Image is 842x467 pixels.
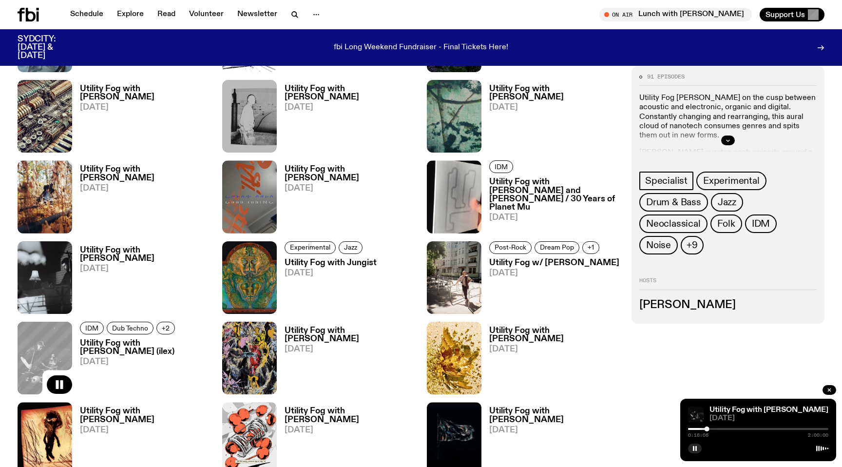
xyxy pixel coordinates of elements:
[489,241,532,254] a: Post-Rock
[18,160,72,233] img: Cover for billy woods' album Golliwog
[72,339,210,394] a: Utility Fog with [PERSON_NAME] (ilex)[DATE]
[582,241,599,254] button: +1
[696,172,766,190] a: Experimental
[489,85,620,101] h3: Utility Fog with [PERSON_NAME]
[639,299,817,310] h3: [PERSON_NAME]
[489,259,619,267] h3: Utility Fog w/ [PERSON_NAME]
[285,165,415,182] h3: Utility Fog with [PERSON_NAME]
[80,165,210,182] h3: Utility Fog with [PERSON_NAME]
[646,218,701,229] span: Neoclassical
[489,103,620,112] span: [DATE]
[639,236,678,254] a: Noise
[540,244,574,251] span: Dream Pop
[285,103,415,112] span: [DATE]
[599,8,752,21] button: On AirLunch with [PERSON_NAME]
[481,178,620,233] a: Utility Fog with [PERSON_NAME] and [PERSON_NAME] / 30 Years of Planet Mu[DATE]
[72,85,210,153] a: Utility Fog with [PERSON_NAME][DATE]
[646,240,671,251] span: Noise
[111,8,150,21] a: Explore
[277,85,415,153] a: Utility Fog with [PERSON_NAME][DATE]
[80,85,210,101] h3: Utility Fog with [PERSON_NAME]
[285,85,415,101] h3: Utility Fog with [PERSON_NAME]
[344,244,357,251] span: Jazz
[489,407,620,424] h3: Utility Fog with [PERSON_NAME]
[646,197,701,208] span: Drum & Bass
[703,175,760,186] span: Experimental
[639,278,817,290] h2: Hosts
[112,324,148,331] span: Dub Techno
[765,10,805,19] span: Support Us
[72,246,210,314] a: Utility Fog with [PERSON_NAME][DATE]
[489,160,513,173] a: IDM
[808,433,828,438] span: 2:00:00
[80,103,210,112] span: [DATE]
[285,259,377,267] h3: Utility Fog with Jungist
[717,218,735,229] span: Folk
[481,259,619,314] a: Utility Fog w/ [PERSON_NAME][DATE]
[80,322,104,334] a: IDM
[711,193,743,212] a: Jazz
[290,244,330,251] span: Experimental
[285,407,415,424] h3: Utility Fog with [PERSON_NAME]
[80,426,210,434] span: [DATE]
[277,327,415,394] a: Utility Fog with [PERSON_NAME][DATE]
[495,244,526,251] span: Post-Rock
[156,322,175,334] button: +2
[489,327,620,343] h3: Utility Fog with [PERSON_NAME]
[277,165,415,233] a: Utility Fog with [PERSON_NAME][DATE]
[639,172,693,190] a: Specialist
[18,35,80,60] h3: SYDCITY: [DATE] & [DATE]
[709,415,828,422] span: [DATE]
[760,8,824,21] button: Support Us
[285,269,377,277] span: [DATE]
[80,407,210,424] h3: Utility Fog with [PERSON_NAME]
[752,218,770,229] span: IDM
[339,241,363,254] a: Jazz
[427,322,481,394] img: Cover for Simon Henocq's album We Use Cookies
[80,358,210,366] span: [DATE]
[495,163,508,171] span: IDM
[647,74,685,79] span: 91 episodes
[481,85,620,153] a: Utility Fog with [PERSON_NAME][DATE]
[481,327,620,394] a: Utility Fog with [PERSON_NAME][DATE]
[639,193,708,212] a: Drum & Bass
[489,345,620,353] span: [DATE]
[231,8,283,21] a: Newsletter
[80,184,210,193] span: [DATE]
[72,165,210,233] a: Utility Fog with [PERSON_NAME][DATE]
[107,322,153,334] a: Dub Techno
[285,426,415,434] span: [DATE]
[639,214,708,233] a: Neoclassical
[687,240,698,251] span: +9
[222,322,277,394] img: Cover from SUMAC & Moor Mother's album The Film
[688,433,708,438] span: 0:16:06
[535,241,579,254] a: Dream Pop
[80,339,210,356] h3: Utility Fog with [PERSON_NAME] (ilex)
[645,175,688,186] span: Specialist
[285,241,336,254] a: Experimental
[222,80,277,153] img: Cover to Low End Activist's Superwave EP
[80,265,210,273] span: [DATE]
[18,80,72,153] img: Cover of Andrea Taeggi's album Chaoticism You Can Do At Home
[285,327,415,343] h3: Utility Fog with [PERSON_NAME]
[710,214,742,233] a: Folk
[334,43,508,52] p: fbi Long Weekend Fundraiser - Final Tickets Here!
[285,345,415,353] span: [DATE]
[152,8,181,21] a: Read
[745,214,777,233] a: IDM
[183,8,230,21] a: Volunteer
[85,324,98,331] span: IDM
[80,246,210,263] h3: Utility Fog with [PERSON_NAME]
[277,259,377,314] a: Utility Fog with Jungist[DATE]
[588,244,594,251] span: +1
[64,8,109,21] a: Schedule
[718,197,736,208] span: Jazz
[489,178,620,211] h3: Utility Fog with [PERSON_NAME] and [PERSON_NAME] / 30 Years of Planet Mu
[489,269,619,277] span: [DATE]
[489,426,620,434] span: [DATE]
[285,184,415,193] span: [DATE]
[681,236,704,254] button: +9
[489,214,620,222] span: [DATE]
[162,324,170,331] span: +2
[639,94,817,140] p: Utility Fog [PERSON_NAME] on the cusp between acoustic and electronic, organic and digital. Const...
